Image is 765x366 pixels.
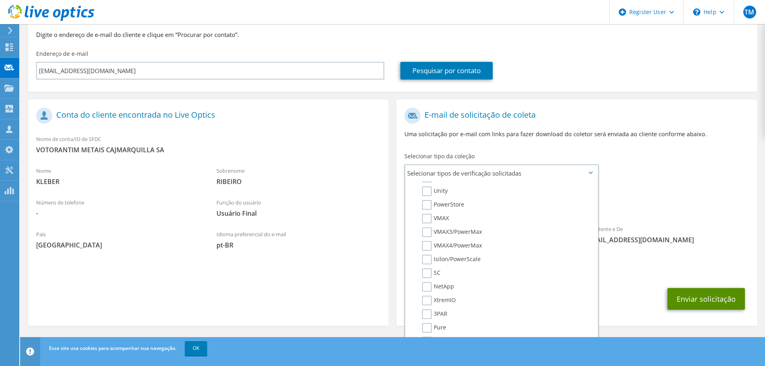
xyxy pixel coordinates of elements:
[49,345,176,352] span: Esse site usa cookies para acompanhar sua navegação.
[208,194,389,222] div: Função do usuário
[36,177,200,186] span: KLEBER
[208,226,389,254] div: Idioma preferencial do e-mail
[585,235,749,244] span: [EMAIL_ADDRESS][DOMAIN_NAME]
[36,145,380,154] span: VOTORANTIM METAIS CAJMARQUILLA SA
[185,341,207,356] a: OK
[422,186,448,196] label: Unity
[404,108,745,124] h1: E-mail de solicitação de coleta
[396,252,757,280] div: CC e Responder para
[396,221,577,248] div: Para
[422,282,454,292] label: NetApp
[28,194,208,222] div: Número de telefone
[743,6,756,18] span: TM
[28,162,208,190] div: Nome
[422,296,456,305] label: XtremIO
[400,62,493,80] a: Pesquisar por contato
[422,323,446,333] label: Pure
[422,214,449,223] label: VMAX
[422,255,481,264] label: Isilon/PowerScale
[36,241,200,249] span: [GEOGRAPHIC_DATA]
[216,241,381,249] span: pt-BR
[28,131,388,158] div: Nome de conta/ID de SFDC
[28,226,208,254] div: País
[36,30,749,39] h3: Digite o endereço de e-mail do cliente e clique em “Procurar por contato”.
[216,209,381,218] span: Usuário Final
[216,177,381,186] span: RIBEIRO
[693,8,700,16] svg: \n
[577,221,757,248] div: Remetente e De
[36,108,376,124] h1: Conta do cliente encontrada no Live Optics
[422,268,441,278] label: SC
[396,184,757,217] div: Coleções solicitadas
[422,200,464,210] label: PowerStore
[667,288,745,310] button: Enviar solicitação
[404,152,475,160] label: Selecionar tipo da coleção
[405,165,598,181] span: Selecionar tipos de verificação solicitadas
[422,227,482,237] label: VMAX3/PowerMax
[422,309,447,319] label: 3PAR
[36,50,88,58] label: Endereço de e-mail
[208,162,389,190] div: Sobrenome
[36,209,200,218] span: -
[404,130,749,139] p: Uma solicitação por e-mail com links para fazer download do coletor será enviada ao cliente confo...
[422,241,482,251] label: VMAX4/PowerMax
